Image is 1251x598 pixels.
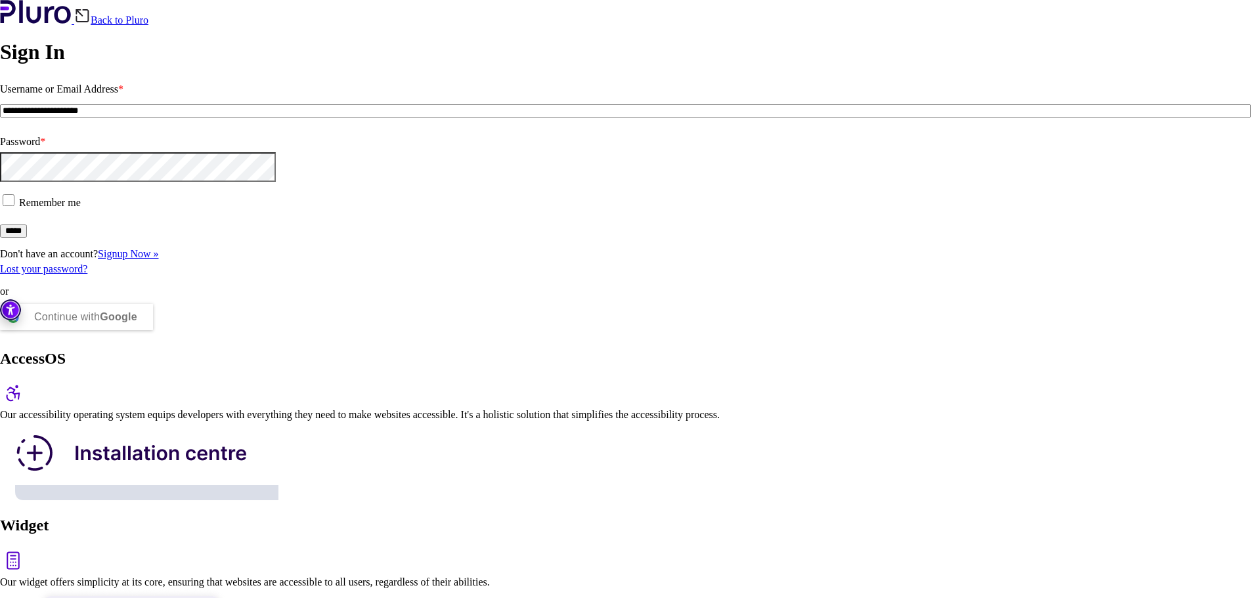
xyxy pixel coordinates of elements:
[3,194,14,206] input: Remember me
[100,311,137,322] b: Google
[74,8,91,24] img: Back icon
[34,304,137,330] div: Continue with
[74,14,148,26] a: Back to Pluro
[98,248,158,259] a: Signup Now »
